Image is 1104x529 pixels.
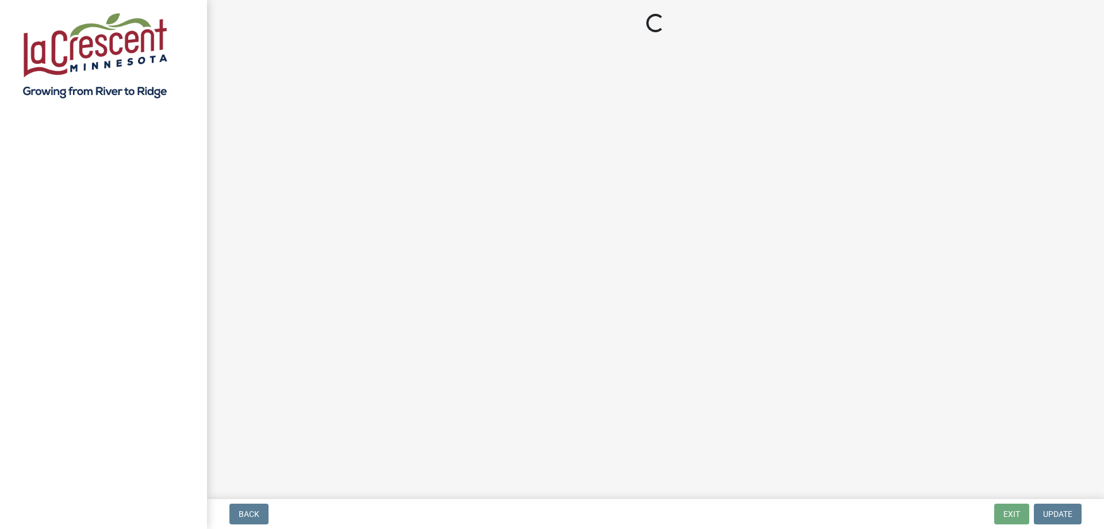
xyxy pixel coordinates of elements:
[994,504,1029,524] button: Exit
[1043,509,1072,519] span: Update
[229,504,269,524] button: Back
[239,509,259,519] span: Back
[1034,504,1082,524] button: Update
[23,12,167,98] img: City of La Crescent, Minnesota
